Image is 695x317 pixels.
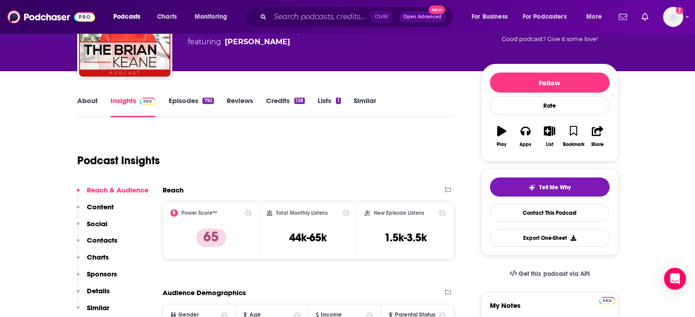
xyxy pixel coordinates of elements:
[519,270,589,278] span: Get this podcast via API
[87,186,149,194] p: Reach & Audience
[374,210,424,216] h2: New Episode Listens
[354,96,376,117] a: Similar
[107,10,152,24] button: open menu
[294,98,305,104] div: 138
[188,10,239,24] button: open menu
[77,270,117,286] button: Sponsors
[289,231,327,244] h3: 44k-65k
[77,253,109,270] button: Charts
[163,288,246,297] h2: Audience Demographics
[523,10,567,23] span: For Podcasters
[384,231,427,244] h3: 1.5k-3.5k
[87,286,110,295] p: Details
[676,7,683,14] svg: Add a profile image
[336,98,340,104] div: 1
[266,96,305,117] a: Credits138
[270,10,371,24] input: Search podcasts, credits, & more...
[77,286,110,303] button: Details
[371,11,392,23] span: Ctrl K
[663,7,683,27] img: User Profile
[77,236,117,253] button: Contacts
[399,11,446,22] button: Open AdvancedNew
[599,296,615,304] a: Pro website
[87,219,107,228] p: Social
[502,36,598,42] span: Good podcast? Give it some love!
[276,210,328,216] h2: Total Monthly Listens
[615,9,631,25] a: Show notifications dropdown
[591,142,604,147] div: Share
[472,10,508,23] span: For Business
[490,96,610,115] div: Rate
[664,268,686,290] div: Open Intercom Messenger
[562,142,584,147] div: Bookmark
[87,270,117,278] p: Sponsors
[599,297,615,304] img: Podchaser Pro
[7,8,95,26] img: Podchaser - Follow, Share and Rate Podcasts
[254,6,462,27] div: Search podcasts, credits, & more...
[497,142,506,147] div: Play
[225,36,290,47] a: Brian Keane
[87,253,109,261] p: Charts
[77,96,98,117] a: About
[87,236,117,244] p: Contacts
[490,177,610,197] button: tell me why sparkleTell Me Why
[87,203,114,211] p: Content
[638,9,652,25] a: Show notifications dropdown
[490,73,610,93] button: Follow
[520,142,531,147] div: Apps
[429,5,445,14] span: New
[528,184,536,191] img: tell me why sparkle
[157,10,177,23] span: Charts
[163,186,184,194] h2: Reach
[113,10,140,23] span: Podcasts
[537,120,561,153] button: List
[168,96,213,117] a: Episodes792
[77,186,149,203] button: Reach & Audience
[318,96,340,117] a: Lists1
[188,36,327,47] span: featuring
[188,26,327,47] div: A podcast
[181,210,217,216] h2: Power Score™
[77,219,107,236] button: Social
[562,120,585,153] button: Bookmark
[196,229,226,247] p: 65
[465,10,519,24] button: open menu
[77,203,114,219] button: Content
[227,96,253,117] a: Reviews
[140,98,156,105] img: Podchaser Pro
[490,120,514,153] button: Play
[546,142,553,147] div: List
[403,15,441,19] span: Open Advanced
[490,229,610,247] button: Export One-Sheet
[514,120,537,153] button: Apps
[517,10,580,24] button: open menu
[663,7,683,27] button: Show profile menu
[111,96,156,117] a: InsightsPodchaser Pro
[585,120,609,153] button: Share
[502,263,597,285] a: Get this podcast via API
[490,301,610,317] label: My Notes
[539,184,571,191] span: Tell Me Why
[151,10,182,24] a: Charts
[77,154,160,167] h1: Podcast Insights
[663,7,683,27] span: Logged in as Ashley_Beenen
[586,10,602,23] span: More
[87,303,109,312] p: Similar
[580,10,613,24] button: open menu
[490,204,610,222] a: Contact This Podcast
[195,10,227,23] span: Monitoring
[202,98,213,104] div: 792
